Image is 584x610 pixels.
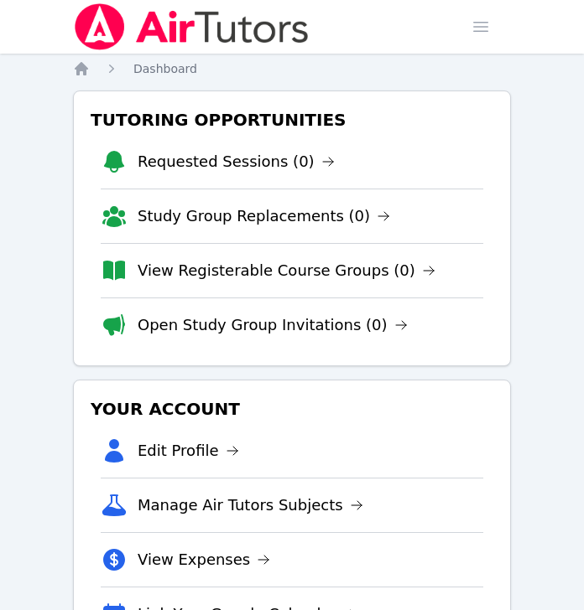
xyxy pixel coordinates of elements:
[87,394,497,424] h3: Your Account
[138,259,435,282] a: View Registerable Course Groups (0)
[133,60,197,77] a: Dashboard
[138,494,363,517] a: Manage Air Tutors Subjects
[133,62,197,75] span: Dashboard
[138,204,390,228] a: Study Group Replacements (0)
[138,548,270,571] a: View Expenses
[73,60,511,77] nav: Breadcrumb
[138,439,239,463] a: Edit Profile
[87,105,497,135] h3: Tutoring Opportunities
[138,313,408,337] a: Open Study Group Invitations (0)
[73,3,310,50] img: Air Tutors
[138,150,335,173] a: Requested Sessions (0)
